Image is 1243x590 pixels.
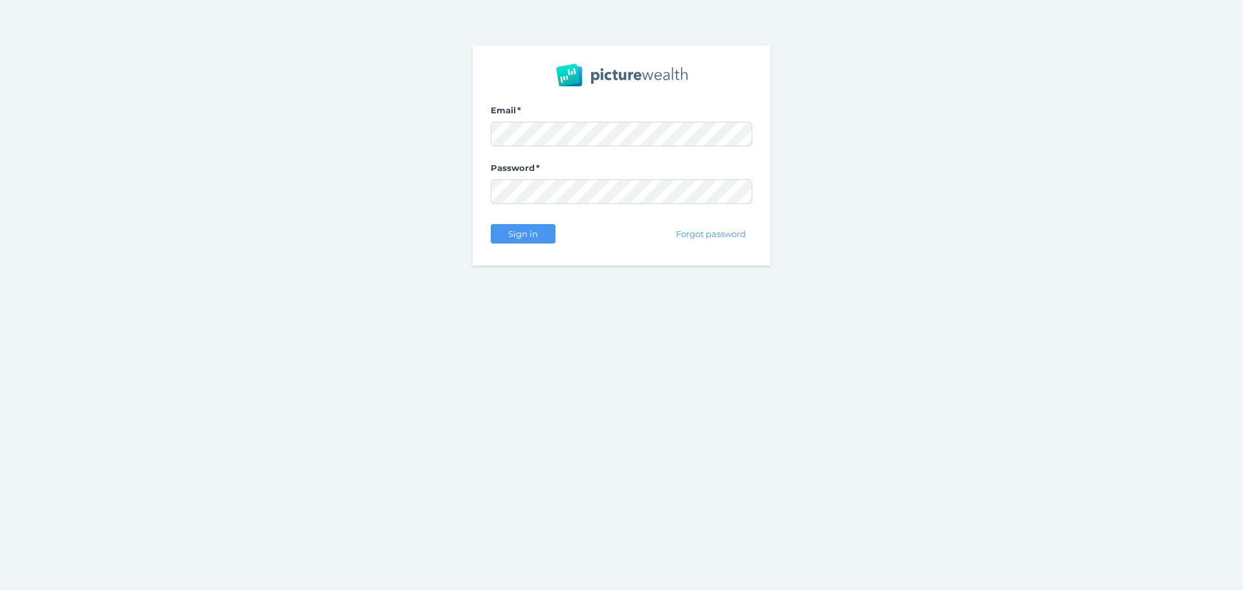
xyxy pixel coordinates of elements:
span: Sign in [502,229,543,239]
img: PW [556,63,688,87]
label: Password [491,163,752,179]
button: Forgot password [670,224,752,244]
button: Sign in [491,224,555,244]
label: Email [491,105,752,122]
span: Forgot password [671,229,752,239]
